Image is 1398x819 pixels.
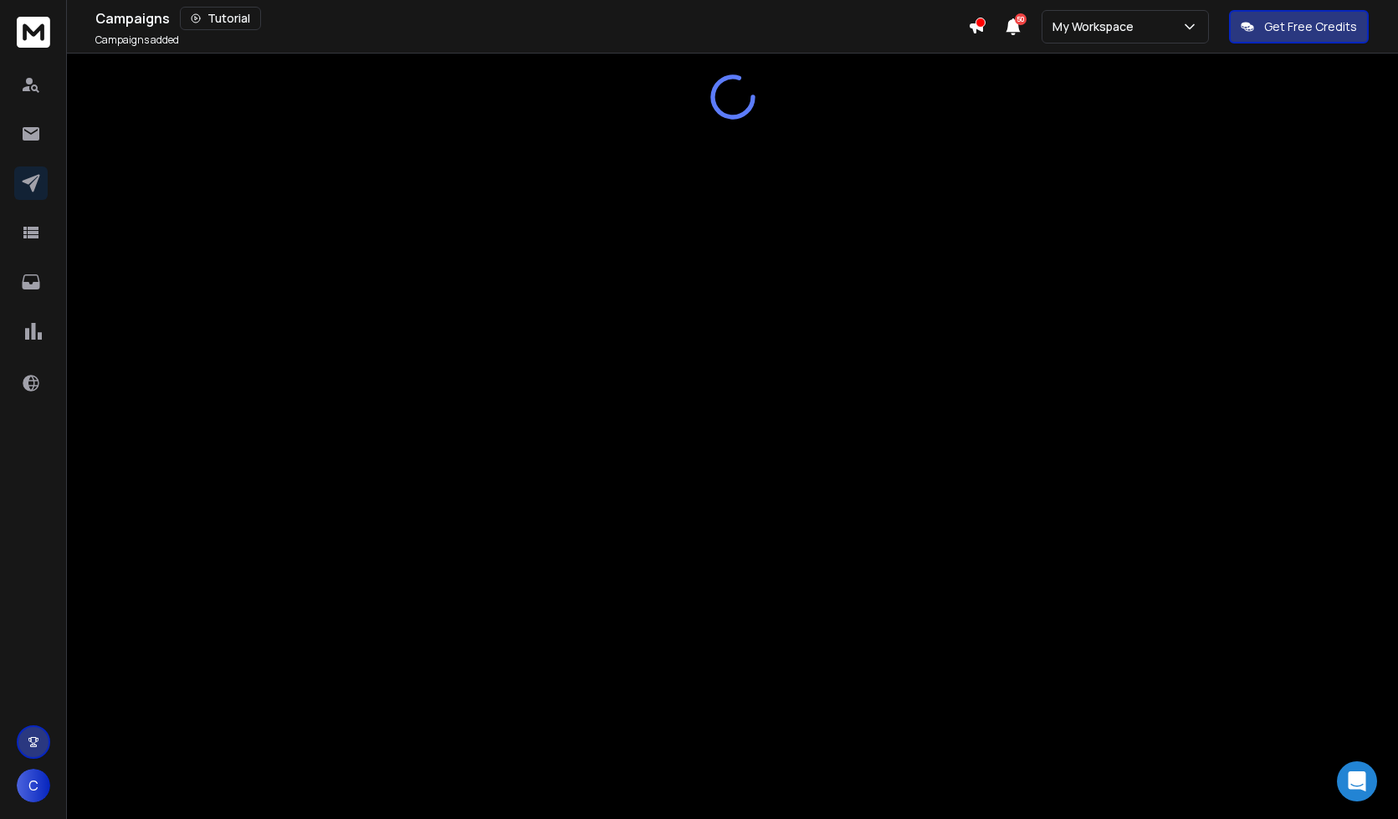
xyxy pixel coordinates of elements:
[17,769,50,802] button: C
[1337,761,1377,801] div: Open Intercom Messenger
[95,33,179,47] p: Campaigns added
[1264,18,1357,35] p: Get Free Credits
[1052,18,1140,35] p: My Workspace
[1015,13,1027,25] span: 50
[95,7,968,30] div: Campaigns
[180,7,261,30] button: Tutorial
[1229,10,1369,44] button: Get Free Credits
